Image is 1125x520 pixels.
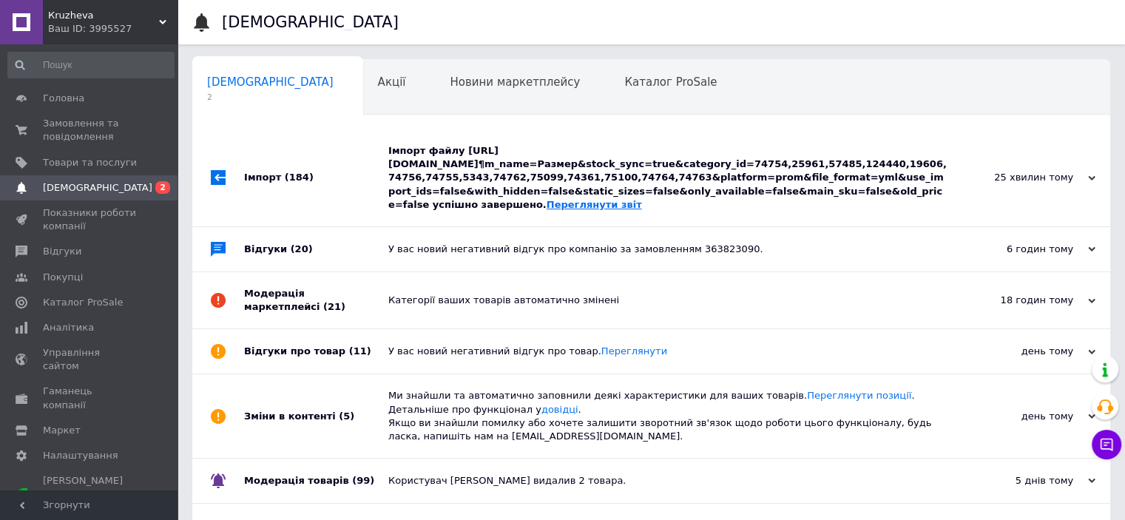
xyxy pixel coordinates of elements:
a: Переглянути звіт [547,199,642,210]
span: Маркет [43,424,81,437]
div: Імпорт файлу [URL][DOMAIN_NAME]¶m_name=Размер&stock_sync=true&category_id=74754,25961,57485,12444... [388,144,947,212]
div: У вас новий негативний відгук про товар. [388,345,947,358]
div: Імпорт [244,129,388,226]
div: Модерація маркетплейсі [244,272,388,328]
div: Модерація товарів [244,459,388,503]
a: довідці [541,404,578,415]
h1: [DEMOGRAPHIC_DATA] [222,13,399,31]
span: Товари та послуги [43,156,137,169]
div: Ваш ID: 3995527 [48,22,178,36]
div: 18 годин тому [947,294,1095,307]
div: Відгуки [244,227,388,271]
span: (20) [291,243,313,254]
span: (5) [339,411,354,422]
button: Чат з покупцем [1092,430,1121,459]
div: Відгуки про товар [244,329,388,374]
span: Управління сайтом [43,346,137,373]
div: день тому [947,345,1095,358]
div: 6 годин тому [947,243,1095,256]
span: (184) [285,172,314,183]
span: Аналітика [43,321,94,334]
span: [DEMOGRAPHIC_DATA] [43,181,152,195]
span: Новини маркетплейсу [450,75,580,89]
span: Каталог ProSale [43,296,123,309]
span: Головна [43,92,84,105]
span: (99) [352,475,374,486]
span: (11) [349,345,371,357]
a: Переглянути позиції [807,390,911,401]
div: день тому [947,410,1095,423]
span: Кruzheva [48,9,159,22]
span: Відгуки [43,245,81,258]
span: Замовлення та повідомлення [43,117,137,143]
a: Переглянути [601,345,667,357]
div: Категорії ваших товарів автоматично змінені [388,294,947,307]
div: Зміни в контенті [244,374,388,458]
div: Ми знайшли та автоматично заповнили деякі характеристики для ваших товарів. . Детальніше про функ... [388,389,947,443]
div: У вас новий негативний відгук про компанію за замовленням 363823090. [388,243,947,256]
span: 2 [207,92,334,103]
span: Покупці [43,271,83,284]
div: Користувач [PERSON_NAME] видалив 2 товара. [388,474,947,487]
span: [PERSON_NAME] та рахунки [43,474,137,515]
span: Налаштування [43,449,118,462]
span: (21) [323,301,345,312]
div: 5 днів тому [947,474,1095,487]
span: Показники роботи компанії [43,206,137,233]
span: 2 [155,181,170,194]
span: Каталог ProSale [624,75,717,89]
span: [DEMOGRAPHIC_DATA] [207,75,334,89]
div: 25 хвилин тому [947,171,1095,184]
input: Пошук [7,52,175,78]
span: Акції [378,75,406,89]
span: Гаманець компанії [43,385,137,411]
